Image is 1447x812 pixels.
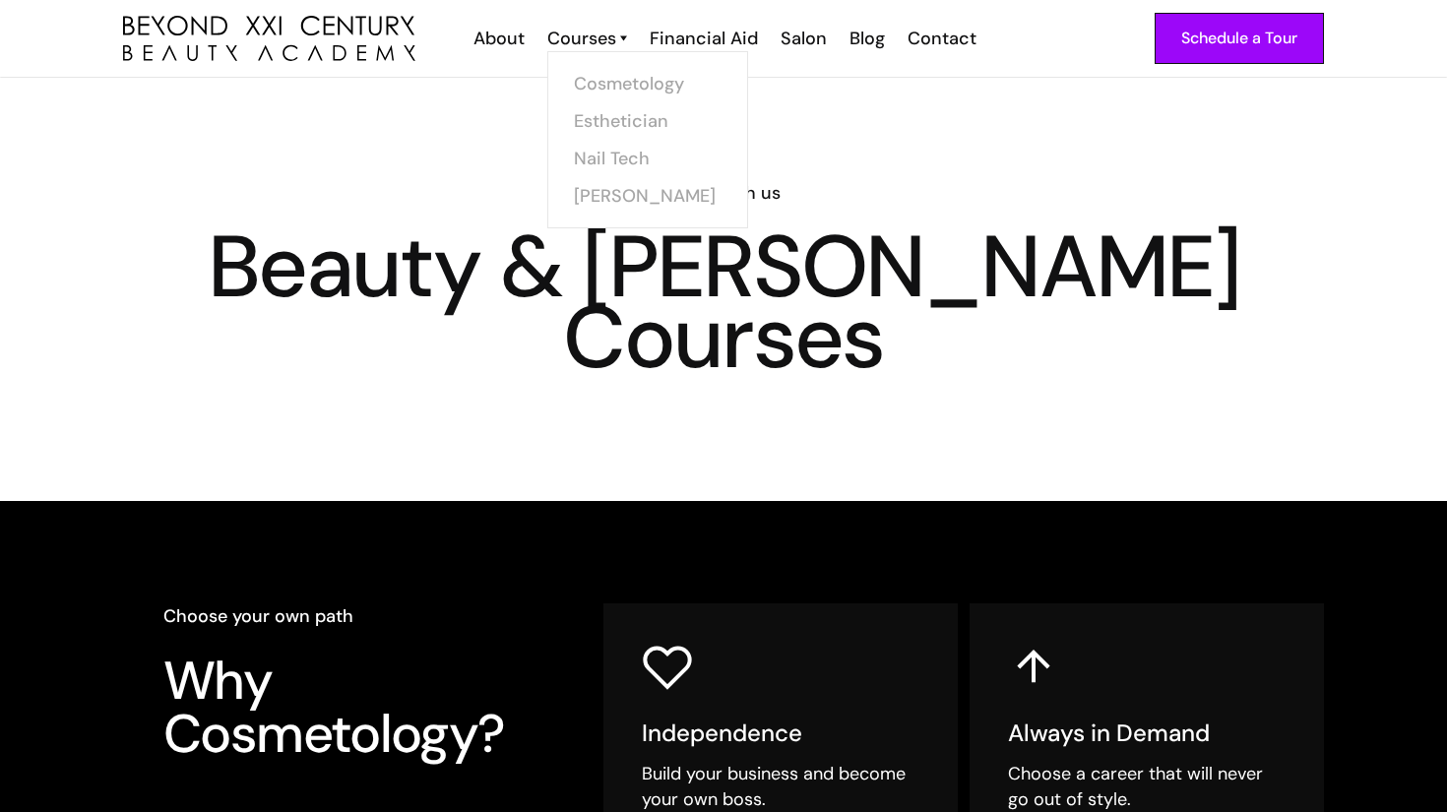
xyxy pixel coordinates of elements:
[1008,718,1286,748] h5: Always in Demand
[574,102,722,140] a: Esthetician
[837,26,895,51] a: Blog
[642,761,919,812] div: Build your business and become your own boss.
[768,26,837,51] a: Salon
[1008,761,1286,812] div: Choose a career that will never go out of style.
[642,642,693,693] img: heart icon
[574,65,722,102] a: Cosmetology
[574,140,722,177] a: Nail Tech
[123,16,415,62] a: home
[895,26,986,51] a: Contact
[642,718,919,748] h5: Independence
[473,26,525,51] div: About
[163,603,547,629] h6: Choose your own path
[650,26,758,51] div: Financial Aid
[547,26,616,51] div: Courses
[123,180,1324,206] h6: Learn with us
[849,26,885,51] div: Blog
[547,51,748,228] nav: Courses
[1008,642,1059,693] img: up arrow
[461,26,535,51] a: About
[547,26,627,51] a: Courses
[637,26,768,51] a: Financial Aid
[781,26,827,51] div: Salon
[1155,13,1324,64] a: Schedule a Tour
[1181,26,1297,51] div: Schedule a Tour
[123,231,1324,373] h1: Beauty & [PERSON_NAME] Courses
[123,16,415,62] img: beyond 21st century beauty academy logo
[163,655,547,761] h3: Why Cosmetology?
[908,26,976,51] div: Contact
[574,177,722,215] a: [PERSON_NAME]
